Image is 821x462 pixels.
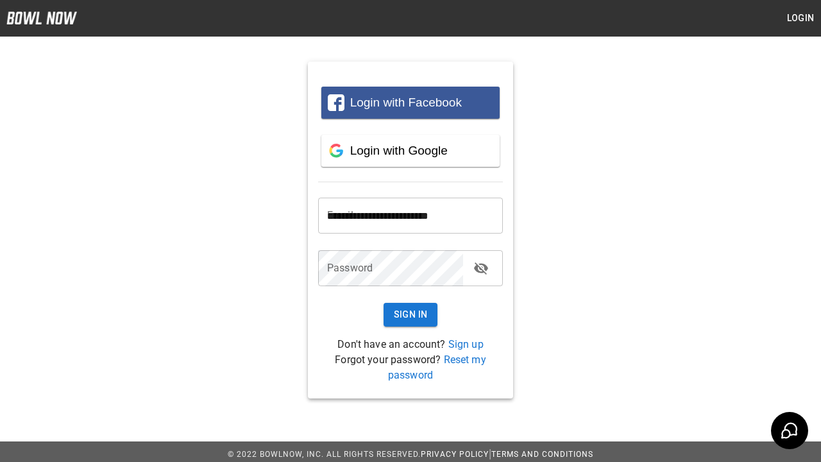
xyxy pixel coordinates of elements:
a: Privacy Policy [421,450,489,459]
p: Forgot your password? [318,352,503,383]
img: logo [6,12,77,24]
button: toggle password visibility [468,255,494,281]
span: © 2022 BowlNow, Inc. All Rights Reserved. [228,450,421,459]
button: Login with Google [321,135,500,167]
button: Login [780,6,821,30]
p: Don't have an account? [318,337,503,352]
span: Login with Facebook [350,96,462,109]
a: Terms and Conditions [491,450,593,459]
button: Sign In [384,303,438,327]
a: Reset my password [388,354,486,381]
button: Login with Facebook [321,87,500,119]
span: Login with Google [350,144,448,157]
a: Sign up [448,338,484,350]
